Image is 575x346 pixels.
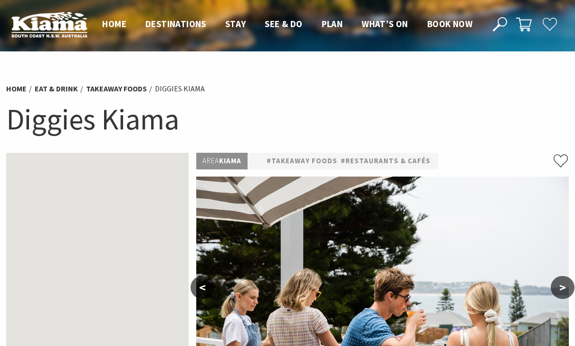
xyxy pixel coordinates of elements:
span: Home [102,18,126,30]
a: Takeaway Foods [86,84,147,94]
span: Destinations [145,18,206,30]
button: > [551,276,575,299]
button: < [191,276,214,299]
h1: Diggies Kiama [6,100,569,138]
span: Book now [427,18,472,30]
p: Kiama [196,153,248,169]
span: What’s On [362,18,408,30]
a: #Restaurants & Cafés [341,155,431,167]
li: Diggies Kiama [155,83,205,95]
img: Kiama Logo [11,11,87,38]
a: Eat & Drink [35,84,78,94]
span: Stay [225,18,246,30]
a: #Takeaway Foods [267,155,337,167]
span: See & Do [265,18,302,30]
a: Home [6,84,27,94]
span: Plan [322,18,343,30]
span: Area [202,156,219,165]
nav: Main Menu [93,17,482,32]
